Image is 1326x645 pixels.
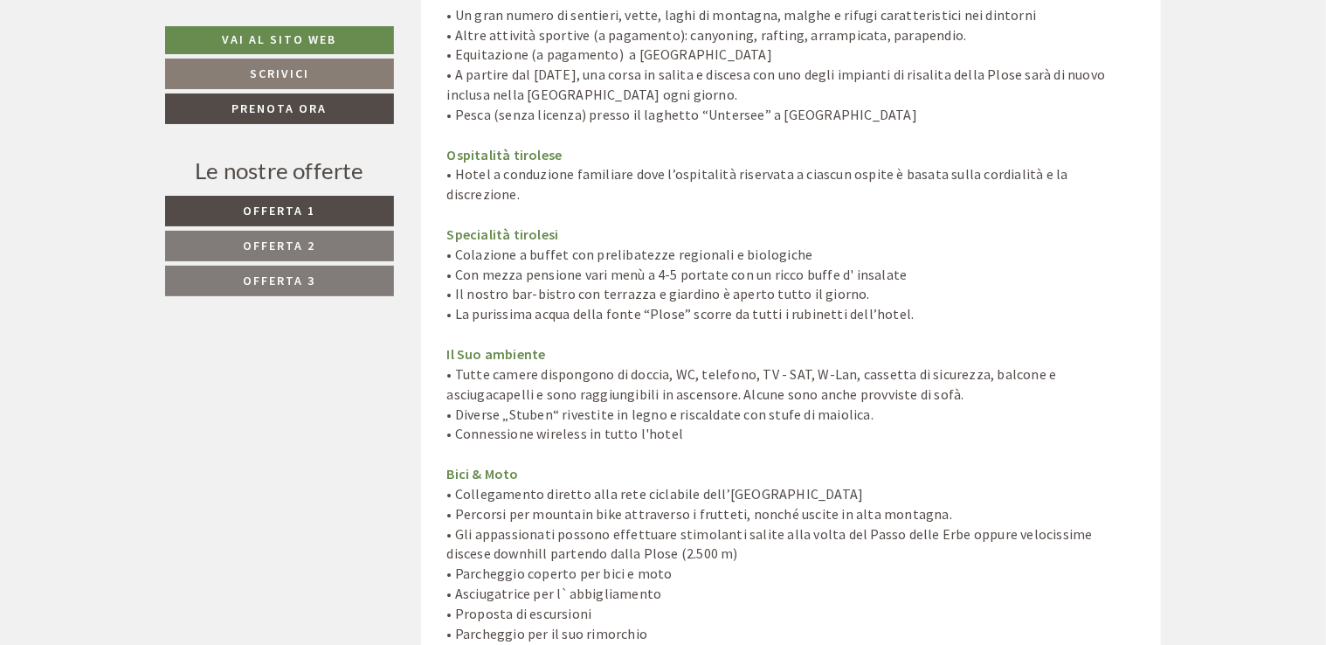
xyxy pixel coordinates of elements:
[244,238,316,253] span: Offerta 2
[300,14,389,44] div: domenica
[165,26,394,54] a: Vai al sito web
[27,86,264,98] small: 15:23
[600,461,688,491] button: Invia
[27,52,264,66] div: [GEOGRAPHIC_DATA]
[447,146,563,163] strong: Ospitalità tirolese
[447,465,519,482] strong: Bici & Moto
[244,273,316,288] span: Offerta 3
[165,94,394,124] a: Prenota ora
[447,225,559,243] strong: Specialità tirolesi
[447,345,546,363] strong: Il Suo ambiente
[14,48,273,101] div: Buon giorno, come possiamo aiutarla?
[244,203,316,218] span: Offerta 1
[165,59,394,89] a: Scrivici
[165,155,394,187] div: Le nostre offerte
